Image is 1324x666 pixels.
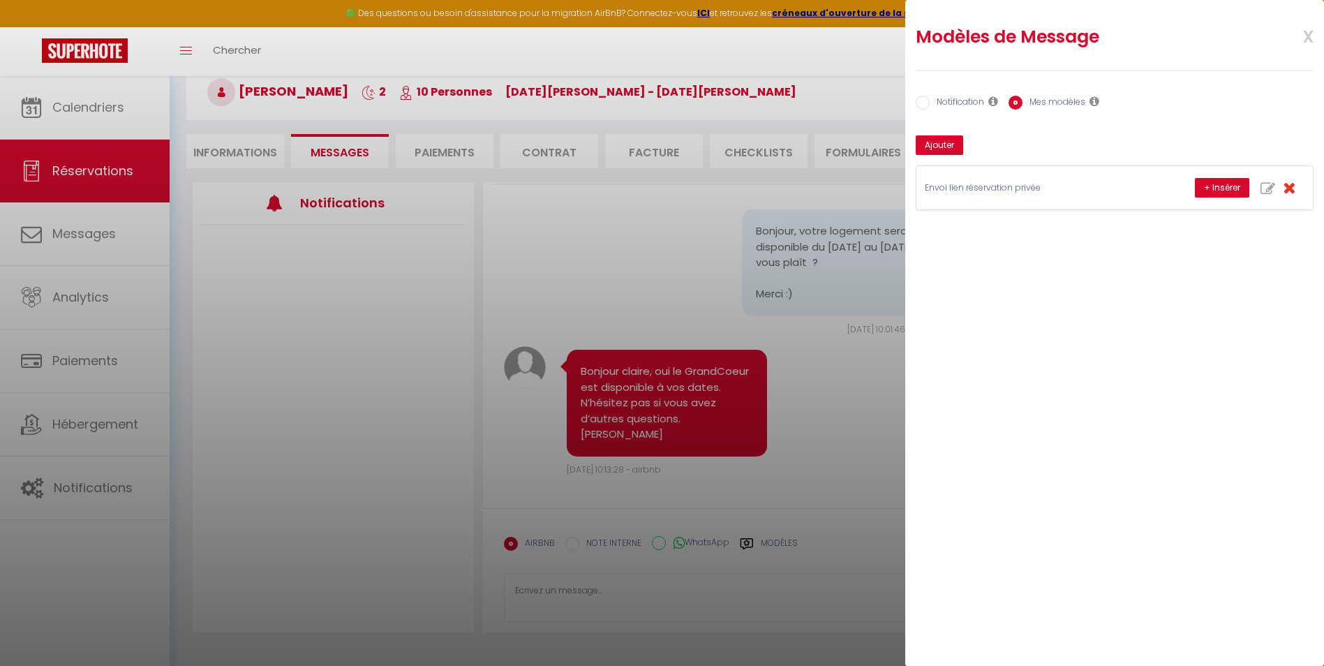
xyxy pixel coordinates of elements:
label: Notification [930,96,984,111]
button: Ouvrir le widget de chat LiveChat [11,6,53,47]
label: Mes modèles [1022,96,1085,111]
p: Envoi lien réservation privée [925,182,1134,195]
h2: Modèles de Message [916,26,1241,48]
i: Les modèles généraux sont visibles par vous et votre équipe [1089,96,1099,107]
i: Les notifications sont visibles par toi et ton équipe [988,96,998,107]
button: + Insérer [1195,178,1249,198]
span: x [1270,19,1314,52]
button: Ajouter [916,135,963,155]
